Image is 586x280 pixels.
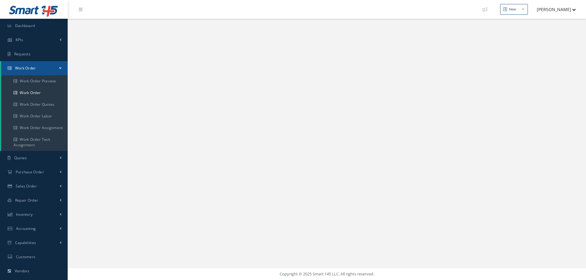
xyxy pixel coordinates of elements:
span: Accounting [16,226,36,231]
a: Work Order Preview [1,75,68,87]
span: Requests [14,51,30,57]
a: Work Order [1,87,68,99]
a: Work Order Assignment [1,122,68,134]
span: Purchase Order [16,169,44,175]
a: Work Order [1,61,68,75]
a: Work Order Labor [1,110,68,122]
span: Vendors [15,268,30,274]
a: Work Order Quotes [1,99,68,110]
span: Repair Order [15,198,38,203]
span: Capabilities [15,240,36,245]
div: New [509,7,516,12]
span: Inventory [16,212,33,217]
span: Dashboard [15,23,35,28]
button: [PERSON_NAME] [531,3,576,15]
button: New [500,4,528,15]
span: Work Order [15,65,36,71]
span: KPIs [16,37,23,42]
a: Work Order Task Assignment [1,134,68,151]
div: Copyright © 2025 Smart 145 LLC. All rights reserved. [74,271,580,277]
span: Sales Order [16,183,37,189]
span: Quotes [14,155,27,160]
span: Customers [16,254,36,259]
